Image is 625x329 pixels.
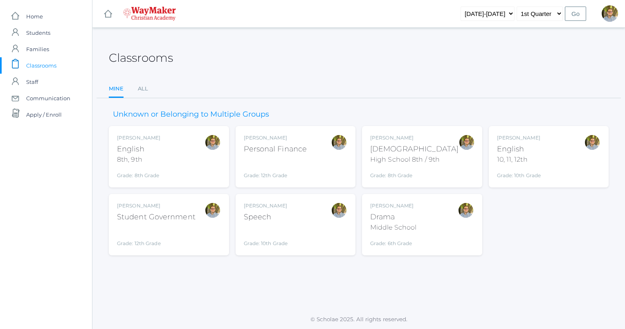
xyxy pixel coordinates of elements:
span: Communication [26,90,70,106]
div: [PERSON_NAME] [370,134,459,142]
div: Kylen Braileanu [602,5,618,22]
div: Kylen Braileanu [584,134,600,151]
span: Home [26,8,43,25]
div: 10, 11, 12th [497,155,541,164]
h3: Unknown or Belonging to Multiple Groups [109,110,273,119]
div: Kylen Braileanu [459,134,475,151]
div: Middle School [370,223,416,232]
div: Personal Finance [244,144,307,155]
div: 8th, 9th [117,155,160,164]
span: Classrooms [26,57,56,74]
div: Grade: 10th Grade [497,168,541,179]
div: [PERSON_NAME] [117,134,160,142]
span: Staff [26,74,38,90]
input: Go [565,7,586,21]
div: [PERSON_NAME] [244,202,288,210]
div: [PERSON_NAME] [497,134,541,142]
span: Students [26,25,50,41]
div: Grade: 8th Grade [117,168,160,179]
div: Student Government [117,212,196,223]
div: [DEMOGRAPHIC_DATA] [370,144,459,155]
div: Kylen Braileanu [205,202,221,219]
div: Kylen Braileanu [458,202,474,219]
h2: Classrooms [109,52,173,64]
div: Grade: 10th Grade [244,226,288,247]
div: English [497,144,541,155]
img: 4_waymaker-logo-stack-white.png [123,7,176,21]
div: [PERSON_NAME] [370,202,416,210]
div: Grade: 8th Grade [370,168,459,179]
div: Drama [370,212,416,223]
span: Apply / Enroll [26,106,62,123]
div: High School 8th / 9th [370,155,459,164]
span: Families [26,41,49,57]
p: © Scholae 2025. All rights reserved. [92,315,625,323]
a: All [138,81,148,97]
div: [PERSON_NAME] [117,202,196,210]
div: Grade: 6th Grade [370,236,416,247]
div: Kylen Braileanu [205,134,221,151]
div: Speech [244,212,288,223]
div: [PERSON_NAME] [244,134,307,142]
div: Kylen Braileanu [331,134,347,151]
div: Grade: 12th Grade [117,226,196,247]
div: Kylen Braileanu [331,202,347,219]
a: Mine [109,81,124,98]
div: English [117,144,160,155]
div: Grade: 12th Grade [244,158,307,179]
